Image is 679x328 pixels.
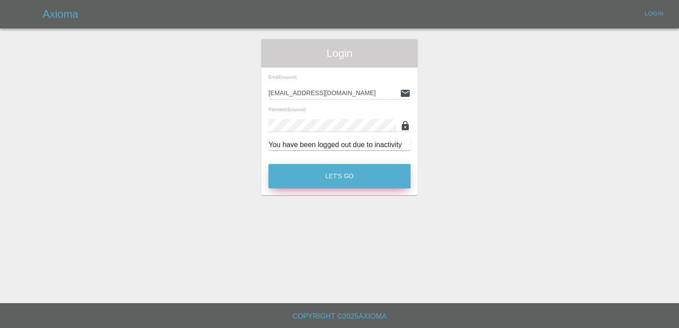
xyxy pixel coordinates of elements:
[268,74,297,80] span: Email
[289,108,306,112] small: (required)
[43,7,78,21] h5: Axioma
[268,46,411,60] span: Login
[280,76,297,80] small: (required)
[640,7,668,21] a: Login
[268,107,306,112] span: Password
[268,140,411,150] div: You have been logged out due to inactivity
[7,310,672,323] h6: Copyright © 2025 Axioma
[268,164,411,188] button: Let's Go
